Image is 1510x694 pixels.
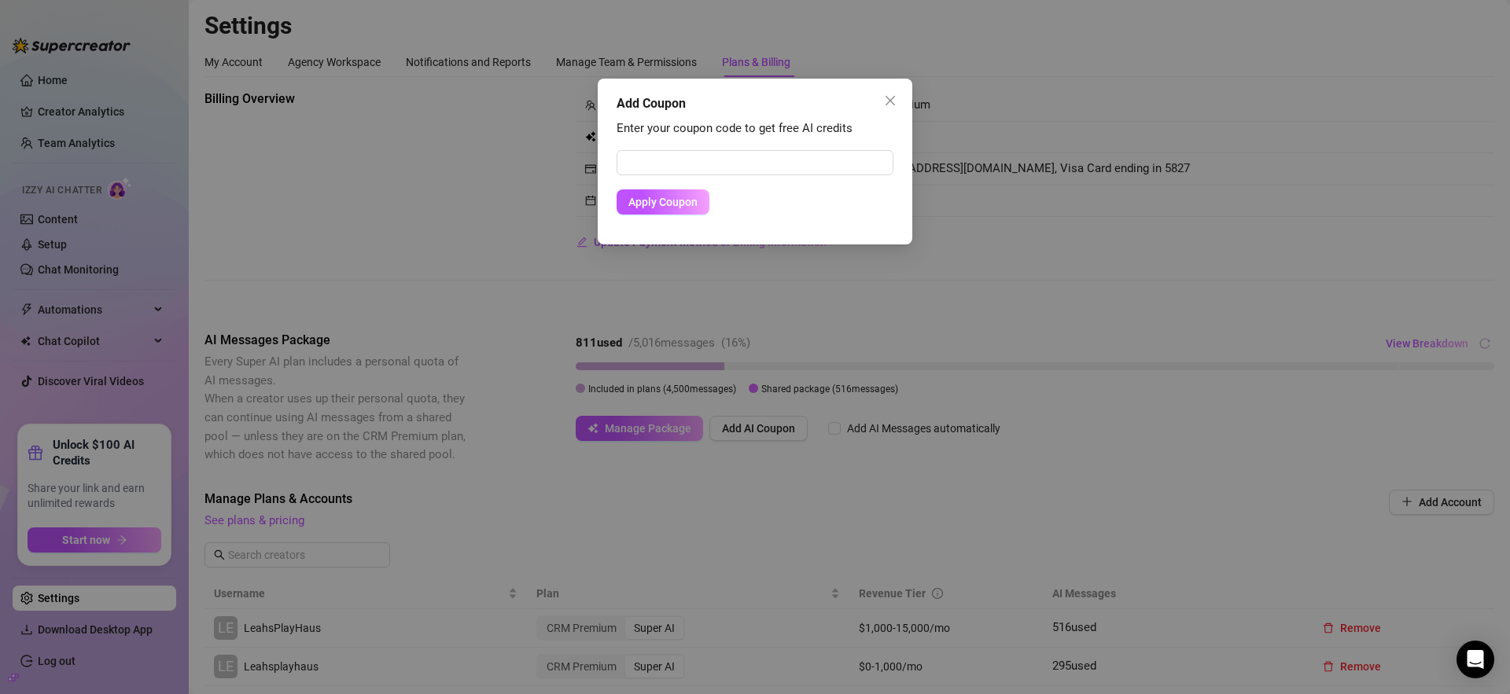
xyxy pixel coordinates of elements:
[617,119,893,138] div: Enter your coupon code to get free AI credits
[1457,641,1494,678] div: Open Intercom Messenger
[878,88,903,113] button: Close
[628,196,698,208] span: Apply Coupon
[617,94,893,113] div: Add Coupon
[617,189,709,215] button: Apply Coupon
[878,94,903,107] span: Close
[884,94,897,107] span: close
